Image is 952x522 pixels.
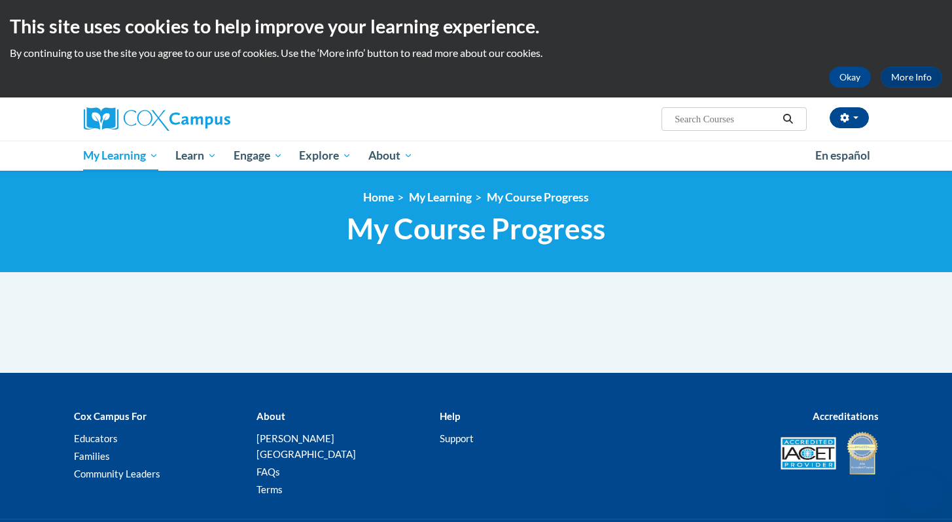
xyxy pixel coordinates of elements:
span: My Course Progress [347,211,605,246]
b: About [256,410,285,422]
a: Support [440,432,474,444]
a: FAQs [256,466,280,478]
a: En español [807,142,879,169]
a: Home [363,190,394,204]
img: Accredited IACET® Provider [781,437,836,470]
span: About [368,148,413,164]
a: Learn [167,141,225,171]
button: Search [778,111,798,127]
span: Engage [234,148,283,164]
p: By continuing to use the site you agree to our use of cookies. Use the ‘More info’ button to read... [10,46,942,60]
a: About [360,141,421,171]
input: Search Courses [673,111,778,127]
h2: This site uses cookies to help improve your learning experience. [10,13,942,39]
iframe: Button to launch messaging window [900,470,942,512]
span: En español [815,148,870,162]
a: Cox Campus [84,107,332,131]
a: Explore [291,141,360,171]
div: Main menu [64,141,889,171]
a: My Learning [409,190,472,204]
a: More Info [881,67,942,88]
span: Explore [299,148,351,164]
span: Learn [175,148,217,164]
img: Cox Campus [84,107,230,131]
a: My Course Progress [487,190,589,204]
a: Terms [256,483,283,495]
img: IDA® Accredited [846,430,879,476]
a: My Learning [75,141,167,171]
a: Educators [74,432,118,444]
a: Engage [225,141,291,171]
a: Community Leaders [74,468,160,479]
b: Help [440,410,460,422]
b: Accreditations [813,410,879,422]
a: Families [74,450,110,462]
b: Cox Campus For [74,410,147,422]
span: My Learning [83,148,158,164]
button: Okay [829,67,871,88]
button: Account Settings [830,107,869,128]
a: [PERSON_NAME][GEOGRAPHIC_DATA] [256,432,356,460]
